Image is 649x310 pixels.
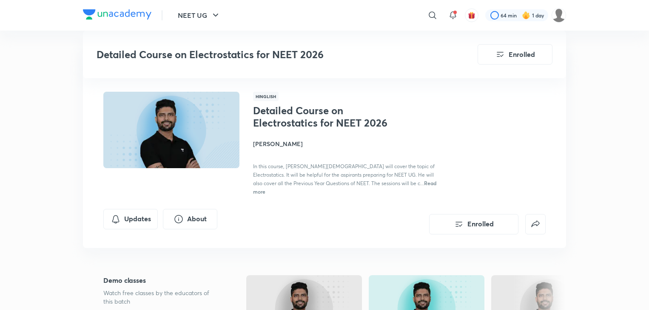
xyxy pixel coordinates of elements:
[173,7,226,24] button: NEET UG
[253,139,444,148] h4: [PERSON_NAME]
[102,91,241,169] img: Thumbnail
[97,48,430,61] h3: Detailed Course on Electrostatics for NEET 2026
[465,8,478,22] button: avatar
[163,209,217,229] button: About
[253,180,436,195] span: Read more
[468,11,475,19] img: avatar
[525,214,546,234] button: false
[103,209,158,229] button: Updates
[478,44,552,65] button: Enrolled
[83,9,151,20] img: Company Logo
[429,214,518,234] button: Enrolled
[103,275,219,285] h5: Demo classes
[253,104,392,129] h1: Detailed Course on Electrostatics for NEET 2026
[103,289,219,306] p: Watch free classes by the educators of this batch
[253,163,435,186] span: In this course, [PERSON_NAME][DEMOGRAPHIC_DATA] will cover the topic of Electrostatics. It will b...
[552,8,566,23] img: Sakshi
[253,92,279,101] span: Hinglish
[522,11,530,20] img: streak
[83,9,151,22] a: Company Logo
